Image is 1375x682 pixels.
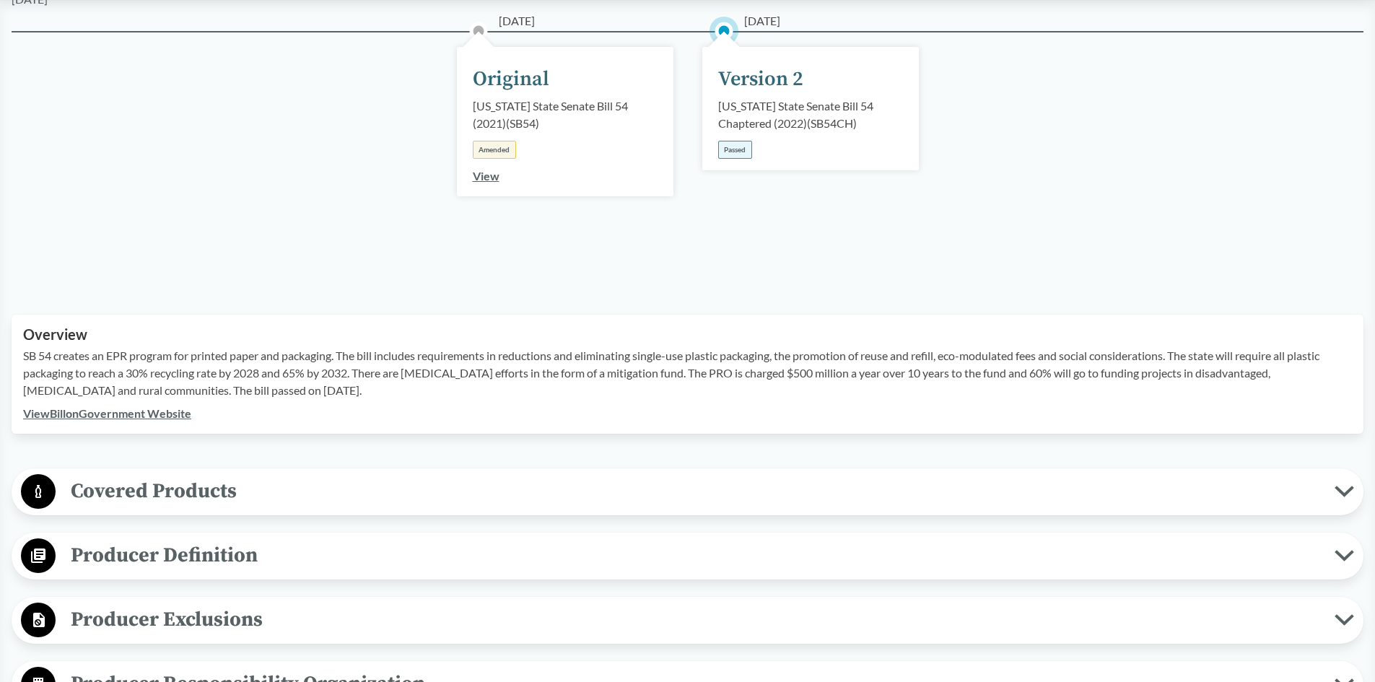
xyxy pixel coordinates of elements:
[17,473,1358,510] button: Covered Products
[718,97,903,132] div: [US_STATE] State Senate Bill 54 Chaptered (2022) ( SB54CH )
[473,169,499,183] a: View
[718,64,803,95] div: Version 2
[56,539,1335,572] span: Producer Definition
[56,603,1335,636] span: Producer Exclusions
[23,326,1352,343] h2: Overview
[473,64,549,95] div: Original
[23,406,191,420] a: ViewBillonGovernment Website
[473,141,516,159] div: Amended
[718,141,752,159] div: Passed
[744,12,780,30] span: [DATE]
[17,602,1358,639] button: Producer Exclusions
[56,475,1335,507] span: Covered Products
[17,538,1358,574] button: Producer Definition
[499,12,535,30] span: [DATE]
[473,97,658,132] div: [US_STATE] State Senate Bill 54 (2021) ( SB54 )
[23,347,1352,399] p: SB 54 creates an EPR program for printed paper and packaging. The bill includes requirements in r...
